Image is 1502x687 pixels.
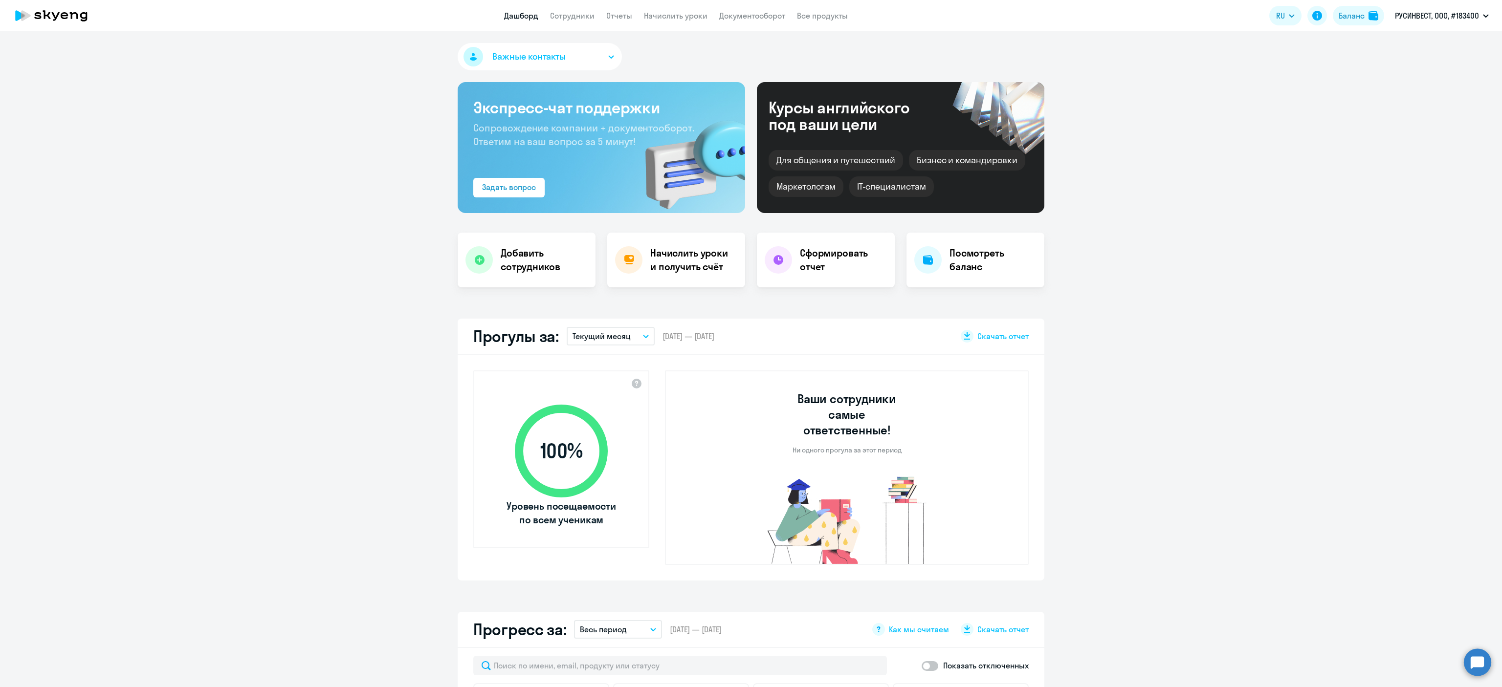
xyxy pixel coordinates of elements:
[663,331,714,342] span: [DATE] — [DATE]
[505,439,618,463] span: 100 %
[909,150,1025,171] div: Бизнес и командировки
[849,176,933,197] div: IT-специалистам
[606,11,632,21] a: Отчеты
[670,624,722,635] span: [DATE] — [DATE]
[977,331,1029,342] span: Скачать отчет
[473,326,559,346] h2: Прогулы за:
[550,11,595,21] a: Сотрудники
[797,11,848,21] a: Все продукты
[458,43,622,70] button: Важные контакты
[769,99,936,132] div: Курсы английского под ваши цели
[769,176,843,197] div: Маркетологам
[473,122,694,148] span: Сопровождение компании + документооборот. Ответим на ваш вопрос за 5 минут!
[1395,10,1479,21] p: РУСИНВЕСТ, ООО, #183400
[473,656,887,675] input: Поиск по имени, email, продукту или статусу
[943,660,1029,671] p: Показать отключенных
[1276,10,1285,21] span: RU
[719,11,785,21] a: Документооборот
[1339,10,1365,21] div: Баланс
[505,499,618,527] span: Уровень посещаемости по всем ученикам
[644,11,707,21] a: Начислить уроки
[492,50,566,63] span: Важные контакты
[1390,4,1494,27] button: РУСИНВЕСТ, ООО, #183400
[749,474,945,564] img: no-truants
[769,150,903,171] div: Для общения и путешествий
[482,181,536,193] div: Задать вопрос
[1369,11,1378,21] img: balance
[501,246,588,274] h4: Добавить сотрудников
[631,103,745,213] img: bg-img
[793,446,902,454] p: Ни одного прогула за этот период
[1333,6,1384,25] button: Балансbalance
[580,623,627,635] p: Весь период
[650,246,735,274] h4: Начислить уроки и получить счёт
[977,624,1029,635] span: Скачать отчет
[950,246,1037,274] h4: Посмотреть баланс
[889,624,949,635] span: Как мы считаем
[567,327,655,345] button: Текущий месяц
[800,246,887,274] h4: Сформировать отчет
[473,620,566,639] h2: Прогресс за:
[1269,6,1302,25] button: RU
[574,620,662,639] button: Весь период
[784,391,910,438] h3: Ваши сотрудники самые ответственные!
[573,330,631,342] p: Текущий месяц
[473,178,545,197] button: Задать вопрос
[473,98,729,117] h3: Экспресс-чат поддержки
[504,11,538,21] a: Дашборд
